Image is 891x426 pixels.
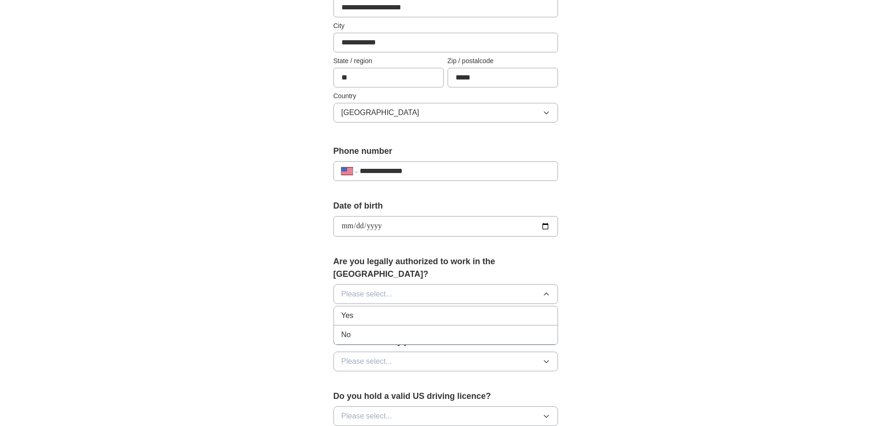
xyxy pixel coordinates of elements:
label: Do you hold a valid US driving licence? [333,390,558,403]
span: Please select... [341,356,392,367]
span: [GEOGRAPHIC_DATA] [341,107,420,118]
label: Country [333,91,558,101]
button: [GEOGRAPHIC_DATA] [333,103,558,123]
label: Are you legally authorized to work in the [GEOGRAPHIC_DATA]? [333,255,558,281]
button: Please select... [333,284,558,304]
label: Phone number [333,145,558,158]
label: Zip / postalcode [448,56,558,66]
label: State / region [333,56,444,66]
span: Please select... [341,411,392,422]
span: No [341,329,351,340]
label: Date of birth [333,200,558,212]
button: Please select... [333,352,558,371]
span: Please select... [341,289,392,300]
label: City [333,21,558,31]
button: Please select... [333,406,558,426]
span: Yes [341,310,354,321]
